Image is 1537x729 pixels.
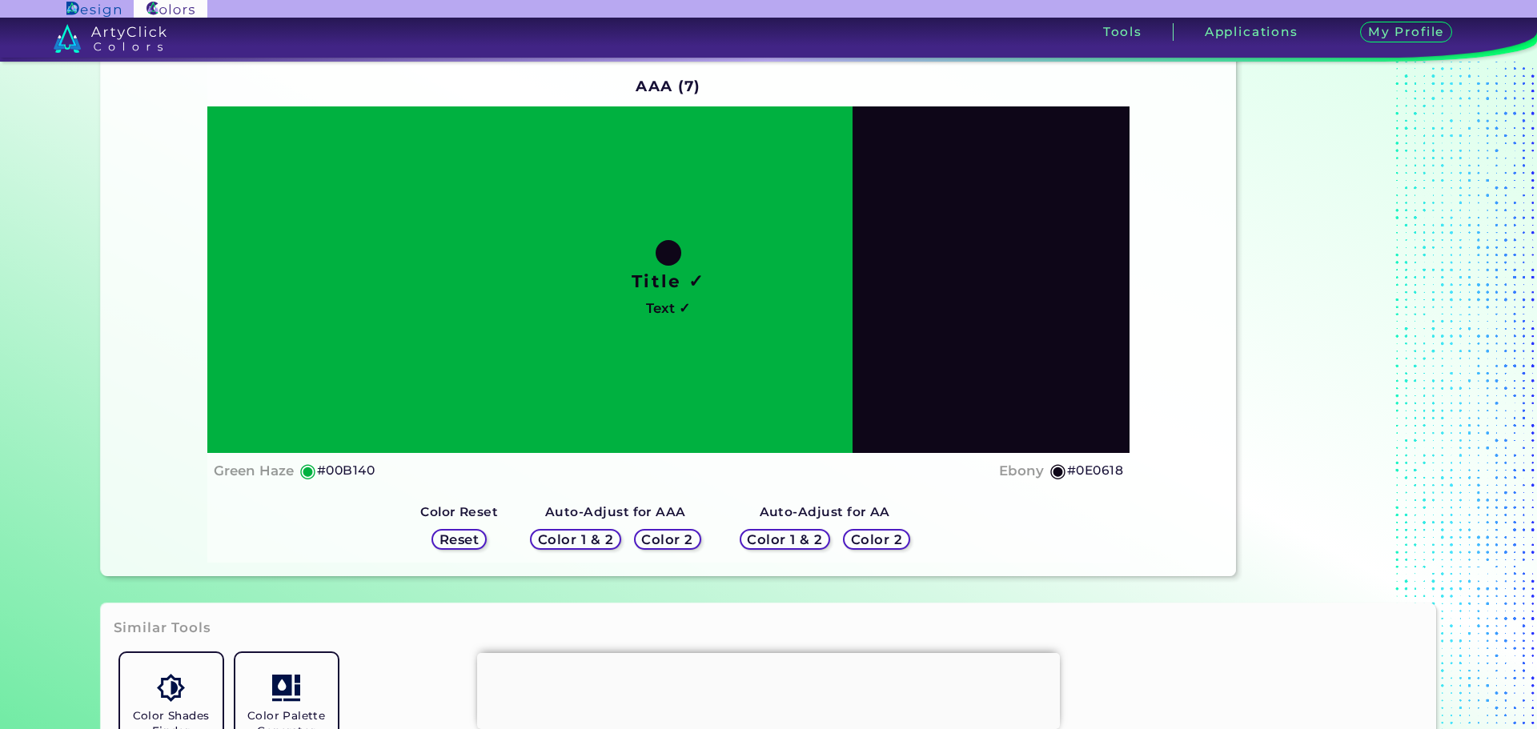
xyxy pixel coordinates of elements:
[1067,460,1123,481] h5: #0E0618
[299,461,317,480] h5: ◉
[541,533,609,545] h5: Color 1 & 2
[628,68,708,103] h2: AAA (7)
[477,653,1060,725] iframe: Advertisement
[420,504,498,519] strong: Color Reset
[1103,26,1142,38] h3: Tools
[632,269,705,293] h1: Title ✓
[644,533,691,545] h5: Color 2
[751,533,819,545] h5: Color 1 & 2
[157,674,185,702] img: icon_color_shades.svg
[999,459,1044,483] h4: Ebony
[1049,461,1067,480] h5: ◉
[214,459,294,483] h4: Green Haze
[1205,26,1298,38] h3: Applications
[545,504,686,519] strong: Auto-Adjust for AAA
[317,460,375,481] h5: #00B140
[1360,22,1453,43] h3: My Profile
[66,2,120,17] img: ArtyClick Design logo
[272,674,300,702] img: icon_col_pal_col.svg
[441,533,477,545] h5: Reset
[114,619,211,638] h3: Similar Tools
[646,297,690,320] h4: Text ✓
[760,504,890,519] strong: Auto-Adjust for AA
[853,533,900,545] h5: Color 2
[54,24,167,53] img: logo_artyclick_colors_white.svg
